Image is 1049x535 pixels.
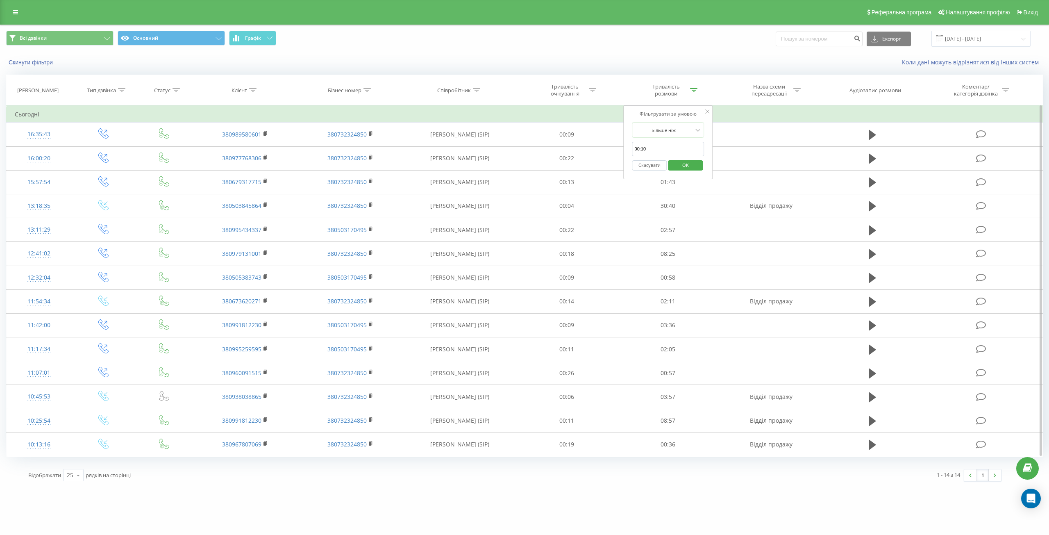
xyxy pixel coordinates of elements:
a: 380732324850 [327,369,367,377]
a: 380732324850 [327,250,367,257]
td: 00:09 [516,123,618,146]
div: Назва схеми переадресації [747,83,791,97]
td: Сьогодні [7,106,1043,123]
td: [PERSON_NAME] (SIP) [403,218,516,242]
td: 00:14 [516,289,618,313]
td: [PERSON_NAME] (SIP) [403,385,516,409]
td: 00:11 [516,337,618,361]
a: 380503845864 [222,202,261,209]
td: 00:36 [618,433,719,456]
span: Налаштування профілю [946,9,1010,16]
a: 380732324850 [327,417,367,424]
div: 12:41:02 [15,246,63,262]
button: Експорт [867,32,911,46]
div: Фільтрувати за умовою [632,110,704,118]
a: 380960091515 [222,369,261,377]
a: 380503170495 [327,321,367,329]
td: 00:26 [516,361,618,385]
input: 00:00 [632,142,704,156]
td: [PERSON_NAME] (SIP) [403,170,516,194]
a: 380732324850 [327,154,367,162]
div: Клієнт [232,87,247,94]
a: 380673620271 [222,297,261,305]
div: Тривалість розмови [644,83,688,97]
div: [PERSON_NAME] [17,87,59,94]
button: Скинути фільтри [6,59,57,66]
td: Відділ продажу [719,433,824,456]
div: Тип дзвінка [87,87,116,94]
div: 10:45:53 [15,389,63,405]
td: [PERSON_NAME] (SIP) [403,194,516,218]
span: Вихід [1024,9,1038,16]
span: рядків на сторінці [86,471,131,479]
div: 11:54:34 [15,294,63,310]
div: Open Intercom Messenger [1021,489,1041,508]
td: [PERSON_NAME] (SIP) [403,433,516,456]
td: 00:58 [618,266,719,289]
td: [PERSON_NAME] (SIP) [403,123,516,146]
td: Відділ продажу [719,194,824,218]
td: 08:25 [618,242,719,266]
a: 380732324850 [327,178,367,186]
a: 380503170495 [327,226,367,234]
a: 380732324850 [327,130,367,138]
td: [PERSON_NAME] (SIP) [403,146,516,170]
td: 00:18 [516,242,618,266]
a: 380503170495 [327,273,367,281]
td: 09:53 [618,123,719,146]
div: 15:57:54 [15,174,63,190]
a: 380989580601 [222,130,261,138]
td: 00:04 [516,194,618,218]
div: 12:32:04 [15,270,63,286]
td: 01:43 [618,170,719,194]
div: 16:00:20 [15,150,63,166]
a: 380977768306 [222,154,261,162]
a: 380732324850 [327,440,367,448]
button: Основний [118,31,225,46]
a: 380995259595 [222,345,261,353]
a: 380732324850 [327,393,367,401]
td: 00:13 [516,170,618,194]
td: [PERSON_NAME] (SIP) [403,337,516,361]
td: 00:57 [618,361,719,385]
a: 380991812230 [222,417,261,424]
td: 03:36 [618,313,719,337]
div: 11:42:00 [15,317,63,333]
td: [PERSON_NAME] (SIP) [403,242,516,266]
a: 380732324850 [327,202,367,209]
div: Статус [154,87,170,94]
a: 380503170495 [327,345,367,353]
a: 380938038865 [222,393,261,401]
div: 10:13:16 [15,437,63,453]
td: 08:57 [618,409,719,433]
td: [PERSON_NAME] (SIP) [403,361,516,385]
div: Аудіозапис розмови [849,87,901,94]
span: Всі дзвінки [20,35,47,41]
td: 00:11 [516,409,618,433]
td: 03:57 [618,385,719,409]
span: OK [674,159,697,171]
td: 00:22 [516,146,618,170]
a: 1 [976,469,989,481]
span: Відображати [28,471,61,479]
td: Відділ продажу [719,385,824,409]
td: Відділ продажу [719,409,824,433]
td: 00:09 [516,266,618,289]
td: [PERSON_NAME] (SIP) [403,409,516,433]
a: 380979131001 [222,250,261,257]
td: [PERSON_NAME] (SIP) [403,289,516,313]
button: Всі дзвінки [6,31,114,46]
input: Пошук за номером [776,32,863,46]
td: 02:05 [618,337,719,361]
td: 01:49 [618,146,719,170]
td: 02:57 [618,218,719,242]
div: 25 [67,471,73,479]
td: 00:06 [516,385,618,409]
td: [PERSON_NAME] (SIP) [403,313,516,337]
span: Графік [245,35,261,41]
a: 380991812230 [222,321,261,329]
a: 380967807069 [222,440,261,448]
div: 10:25:54 [15,413,63,429]
div: Співробітник [437,87,471,94]
a: 380995434337 [222,226,261,234]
